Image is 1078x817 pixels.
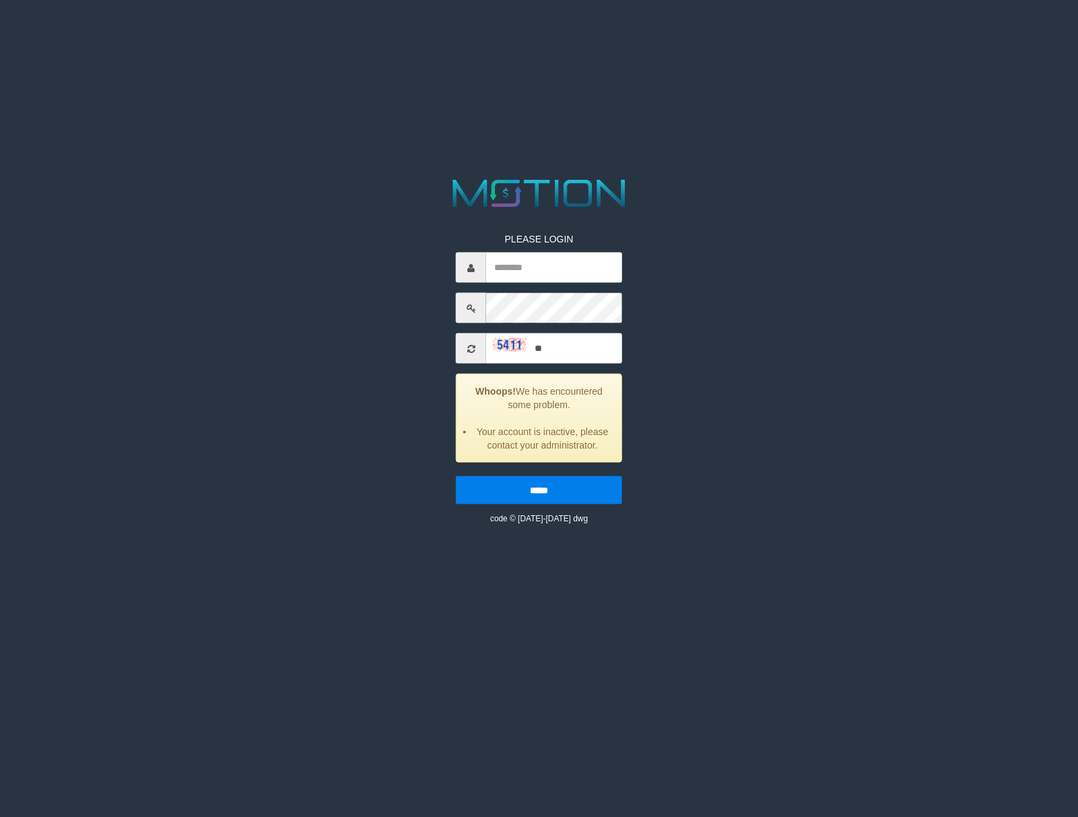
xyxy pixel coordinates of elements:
[475,386,516,397] strong: Whoops!
[473,425,611,452] li: Your account is inactive, please contact your administrator.
[456,374,622,463] div: We has encountered some problem.
[444,175,633,212] img: MOTION_logo.png
[493,337,527,351] img: captcha
[456,232,622,246] p: PLEASE LOGIN
[490,514,588,523] small: code © [DATE]-[DATE] dwg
